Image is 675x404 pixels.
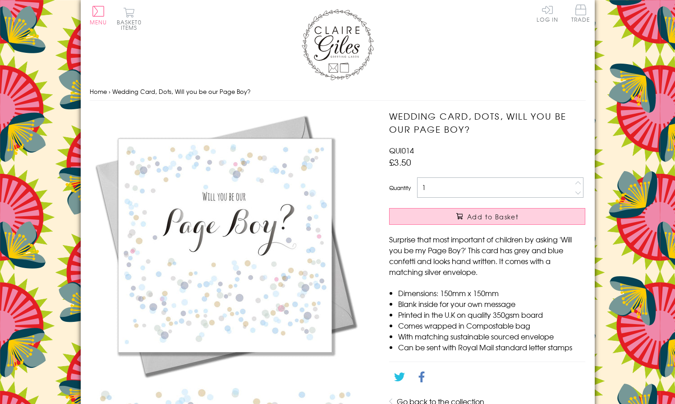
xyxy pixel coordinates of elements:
[398,288,585,298] li: Dimensions: 150mm x 150mm
[121,18,142,32] span: 0 items
[398,298,585,309] li: Blank inside for your own message
[109,87,110,96] span: ›
[571,5,590,22] span: Trade
[389,110,585,136] h1: Wedding Card, Dots, Will you be our Page Boy?
[302,9,374,80] img: Claire Giles Greetings Cards
[90,6,107,25] button: Menu
[389,184,411,192] label: Quantity
[398,342,585,353] li: Can be sent with Royal Mail standard letter stamps
[389,208,585,225] button: Add to Basket
[90,110,360,381] img: Wedding Card, Dots, Will you be our Page Boy?
[467,212,519,221] span: Add to Basket
[389,234,585,277] p: Surprise that most important of children by asking 'Will you be my Page Boy?' This card has grey ...
[112,87,251,96] span: Wedding Card, Dots, Will you be our Page Boy?
[398,320,585,331] li: Comes wrapped in Compostable bag
[117,7,142,30] button: Basket0 items
[537,5,558,22] a: Log In
[90,18,107,26] span: Menu
[571,5,590,24] a: Trade
[389,145,414,156] span: QUI014
[389,156,411,168] span: £3.50
[90,87,107,96] a: Home
[90,83,586,101] nav: breadcrumbs
[398,331,585,342] li: With matching sustainable sourced envelope
[398,309,585,320] li: Printed in the U.K on quality 350gsm board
